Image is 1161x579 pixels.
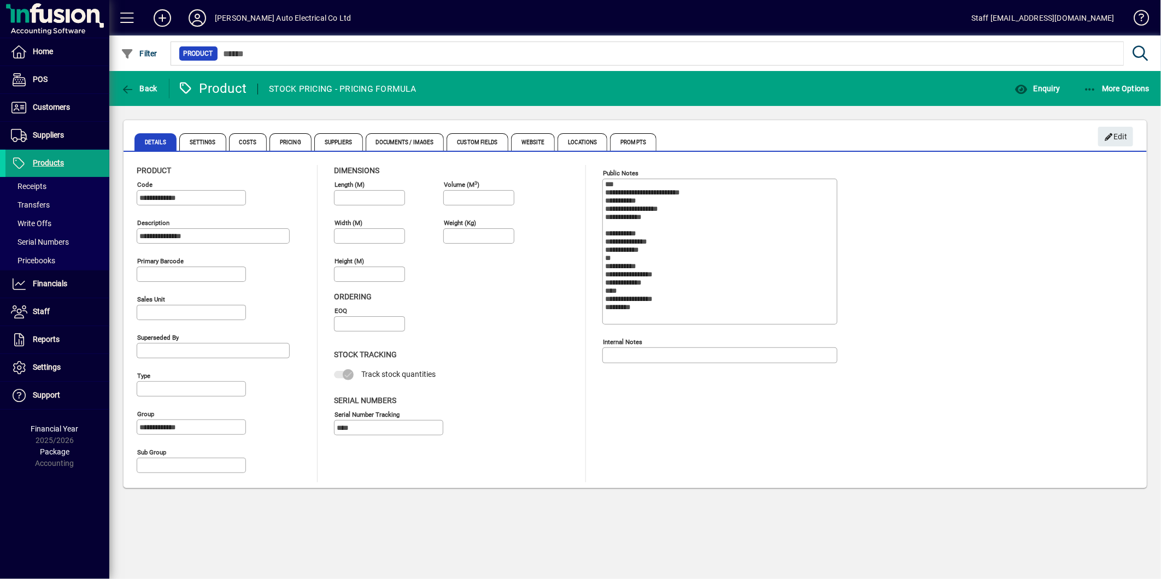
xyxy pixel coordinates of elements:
[5,177,109,196] a: Receipts
[11,256,55,265] span: Pricebooks
[137,296,165,303] mat-label: Sales unit
[5,66,109,93] a: POS
[137,410,154,418] mat-label: Group
[444,219,476,227] mat-label: Weight (Kg)
[33,131,64,139] span: Suppliers
[335,257,364,265] mat-label: Height (m)
[33,363,61,371] span: Settings
[5,326,109,353] a: Reports
[137,257,184,265] mat-label: Primary barcode
[269,133,312,151] span: Pricing
[229,133,267,151] span: Costs
[11,219,51,228] span: Write Offs
[511,133,555,151] span: Website
[33,307,50,316] span: Staff
[5,214,109,233] a: Write Offs
[971,9,1115,27] div: Staff [EMAIL_ADDRESS][DOMAIN_NAME]
[5,38,109,66] a: Home
[33,103,70,111] span: Customers
[179,133,226,151] span: Settings
[118,44,160,63] button: Filter
[178,80,247,97] div: Product
[610,133,656,151] span: Prompts
[603,338,642,346] mat-label: Internal Notes
[334,166,379,175] span: Dimensions
[121,49,157,58] span: Filter
[40,447,69,456] span: Package
[1083,84,1150,93] span: More Options
[215,9,351,27] div: [PERSON_NAME] Auto Electrical Co Ltd
[180,8,215,28] button: Profile
[11,182,46,191] span: Receipts
[447,133,508,151] span: Custom Fields
[335,181,365,188] mat-label: Length (m)
[137,219,169,227] mat-label: Description
[335,219,362,227] mat-label: Width (m)
[33,391,60,399] span: Support
[137,372,150,380] mat-label: Type
[109,79,169,98] app-page-header-button: Back
[137,166,171,175] span: Product
[1081,79,1153,98] button: More Options
[5,251,109,270] a: Pricebooks
[137,334,179,341] mat-label: Superseded by
[33,335,60,344] span: Reports
[11,238,69,246] span: Serial Numbers
[33,47,53,56] span: Home
[5,233,109,251] a: Serial Numbers
[1012,79,1063,98] button: Enquiry
[33,279,67,288] span: Financials
[1104,128,1128,146] span: Edit
[121,84,157,93] span: Back
[5,94,109,121] a: Customers
[474,180,477,185] sup: 3
[335,307,347,315] mat-label: EOQ
[314,133,363,151] span: Suppliers
[334,396,396,405] span: Serial Numbers
[603,169,638,177] mat-label: Public Notes
[5,354,109,381] a: Settings
[335,410,400,418] mat-label: Serial Number tracking
[558,133,607,151] span: Locations
[137,448,166,456] mat-label: Sub group
[1098,127,1133,146] button: Edit
[444,181,479,188] mat-label: Volume (m )
[11,200,50,209] span: Transfers
[366,133,444,151] span: Documents / Images
[1015,84,1060,93] span: Enquiry
[269,80,416,98] div: STOCK PRICING - PRICING FORMULA
[145,8,180,28] button: Add
[118,79,160,98] button: Back
[334,292,372,301] span: Ordering
[31,424,79,433] span: Financial Year
[137,181,153,188] mat-label: Code
[1125,2,1147,38] a: Knowledge Base
[5,382,109,409] a: Support
[5,270,109,298] a: Financials
[134,133,177,151] span: Details
[184,48,213,59] span: Product
[5,298,109,326] a: Staff
[5,196,109,214] a: Transfers
[33,75,48,84] span: POS
[361,370,436,379] span: Track stock quantities
[5,122,109,149] a: Suppliers
[334,350,397,359] span: Stock Tracking
[33,158,64,167] span: Products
